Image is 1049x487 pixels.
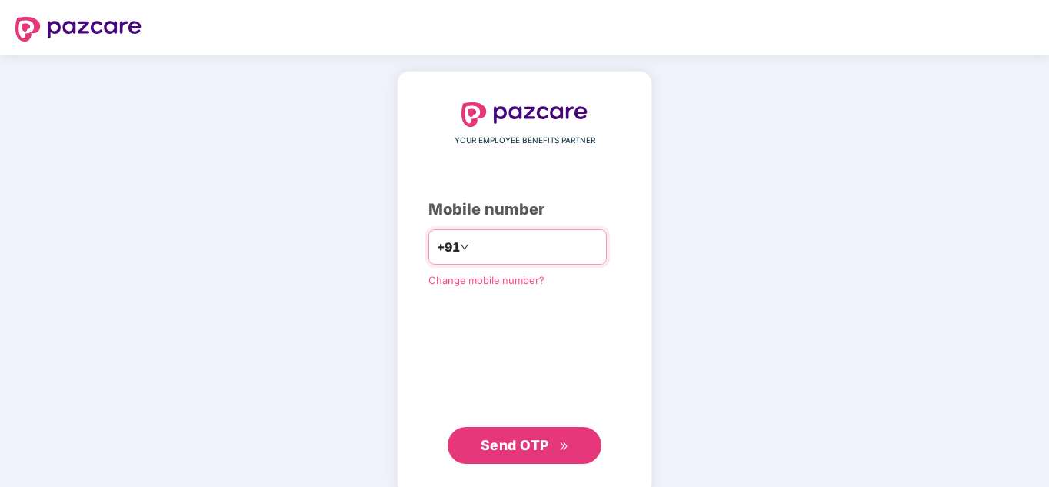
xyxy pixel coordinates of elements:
img: logo [461,102,588,127]
span: +91 [437,238,460,257]
span: Send OTP [481,437,549,453]
span: down [460,242,469,252]
div: Mobile number [428,198,621,222]
button: Send OTPdouble-right [448,427,601,464]
span: double-right [559,442,569,452]
span: YOUR EMPLOYEE BENEFITS PARTNER [455,135,595,147]
a: Change mobile number? [428,274,544,286]
img: logo [15,17,142,42]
